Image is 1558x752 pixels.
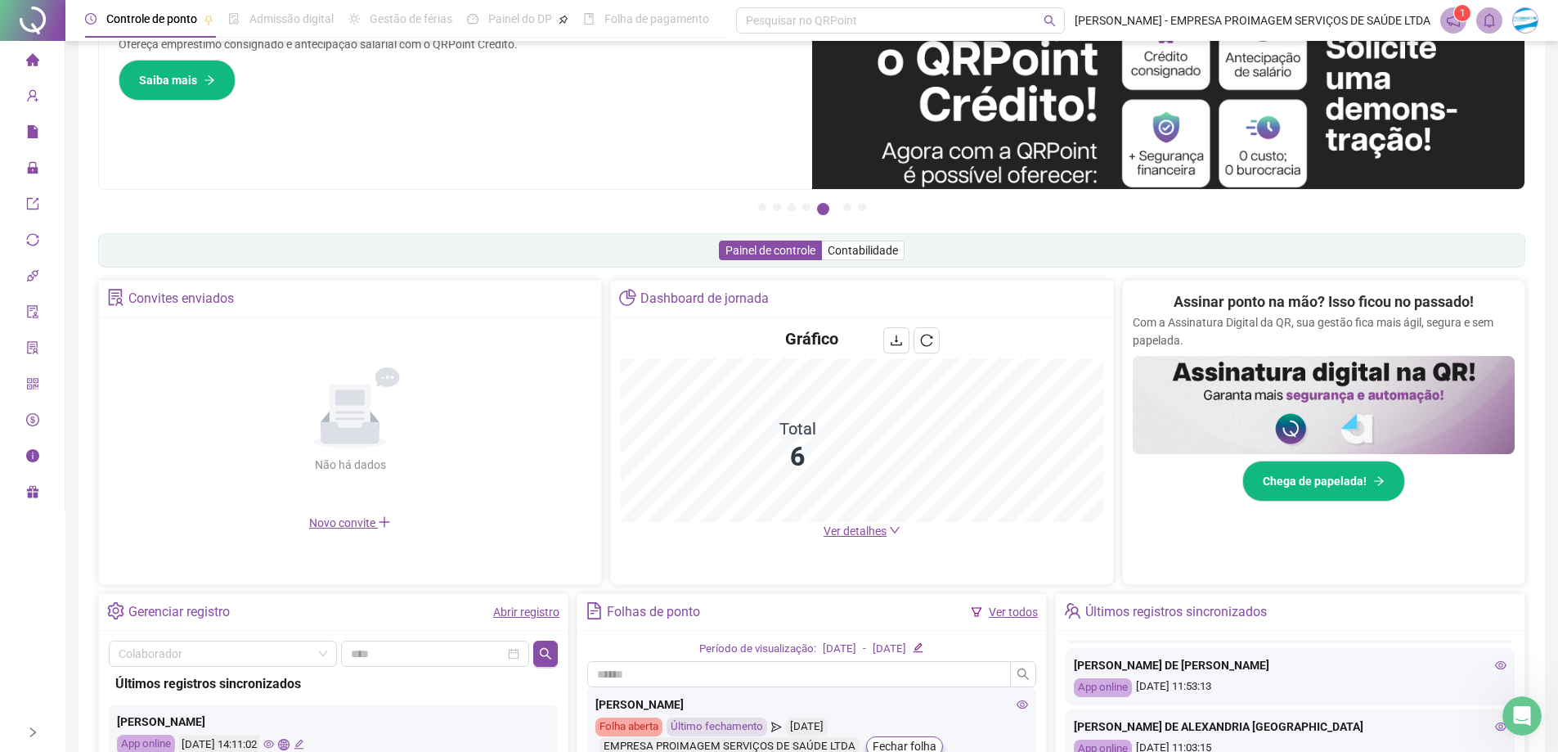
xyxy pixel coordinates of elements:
[1064,602,1081,619] span: team
[725,244,815,257] span: Painel de controle
[26,442,39,475] span: info-circle
[823,641,856,658] div: [DATE]
[294,739,304,750] span: edit
[1454,5,1470,21] sup: 1
[1017,668,1030,681] span: search
[1495,660,1506,671] span: eye
[595,696,1028,714] div: [PERSON_NAME]
[204,74,215,86] span: arrow-right
[26,406,39,439] span: dollar
[607,598,700,626] div: Folhas de ponto
[128,598,230,626] div: Gerenciar registro
[275,456,425,474] div: Não há dados
[128,285,234,313] div: Convites enviados
[873,641,906,658] div: [DATE]
[370,12,452,25] span: Gestão de férias
[1075,11,1430,29] span: [PERSON_NAME] - EMPRESA PROIMAGEM SERVIÇOS DE SAÚDE LTDA
[788,203,796,211] button: 3
[817,203,829,215] button: 5
[309,516,391,529] span: Novo convite
[1495,721,1506,732] span: eye
[771,718,782,736] span: send
[26,118,39,151] span: file
[488,12,552,25] span: Painel do DP
[890,334,903,347] span: download
[802,203,810,211] button: 4
[586,602,603,619] span: file-text
[828,244,898,257] span: Contabilidade
[539,647,552,660] span: search
[26,154,39,187] span: lock
[119,60,236,101] button: Saiba mais
[758,203,766,211] button: 1
[824,525,887,538] span: Ver detalhes
[493,606,559,619] a: Abrir registro
[26,190,39,223] span: export
[278,739,289,750] span: global
[1513,8,1538,33] img: 86386
[1017,699,1028,710] span: eye
[26,262,39,295] span: api
[1085,598,1267,626] div: Últimos registros sincronizados
[1242,461,1405,502] button: Chega de papelada!
[378,516,391,529] span: plus
[26,370,39,403] span: qrcode
[228,13,240,25] span: file-done
[619,289,636,306] span: pie-chart
[559,15,568,25] span: pushpin
[858,203,866,211] button: 7
[1482,13,1497,28] span: bell
[1074,678,1506,697] div: [DATE] 11:53:13
[348,13,360,25] span: sun
[1133,313,1515,349] p: Com a Assinatura Digital da QR, sua gestão fica mais ágil, segura e sem papelada.
[773,203,781,211] button: 2
[26,298,39,331] span: audit
[843,203,851,211] button: 6
[26,334,39,367] span: solution
[106,12,197,25] span: Controle de ponto
[26,226,39,259] span: sync
[785,327,838,350] h4: Gráfico
[667,718,767,736] div: Último fechamento
[107,602,124,619] span: setting
[27,727,38,738] span: right
[1044,15,1056,27] span: search
[26,478,39,511] span: gift
[786,718,828,736] div: [DATE]
[989,606,1038,619] a: Ver todos
[139,71,197,89] span: Saiba mais
[971,606,982,618] span: filter
[1460,7,1466,19] span: 1
[1074,678,1132,697] div: App online
[863,641,866,658] div: -
[824,525,900,538] a: Ver detalhes down
[1174,290,1474,313] h2: Assinar ponto na mão? Isso ficou no passado!
[119,35,792,53] p: Ofereça empréstimo consignado e antecipação salarial com o QRPoint Crédito.
[115,673,551,694] div: Últimos registros sincronizados
[117,713,550,731] div: [PERSON_NAME]
[640,285,769,313] div: Dashboard de jornada
[249,12,334,25] span: Admissão digital
[1074,656,1506,674] div: [PERSON_NAME] DE [PERSON_NAME]
[204,15,213,25] span: pushpin
[913,642,923,653] span: edit
[263,739,274,750] span: eye
[595,718,662,736] div: Folha aberta
[889,525,900,536] span: down
[1502,696,1542,736] iframe: Intercom live chat
[26,46,39,79] span: home
[26,82,39,115] span: user-add
[583,13,595,25] span: book
[1373,475,1385,487] span: arrow-right
[85,13,97,25] span: clock-circle
[107,289,124,306] span: solution
[1263,472,1367,490] span: Chega de papelada!
[699,641,816,658] div: Período de visualização:
[604,12,709,25] span: Folha de pagamento
[1133,356,1515,454] img: banner%2F02c71560-61a6-44d4-94b9-c8ab97240462.png
[920,334,933,347] span: reload
[1074,718,1506,736] div: [PERSON_NAME] DE ALEXANDRIA [GEOGRAPHIC_DATA]
[1446,13,1461,28] span: notification
[467,13,478,25] span: dashboard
